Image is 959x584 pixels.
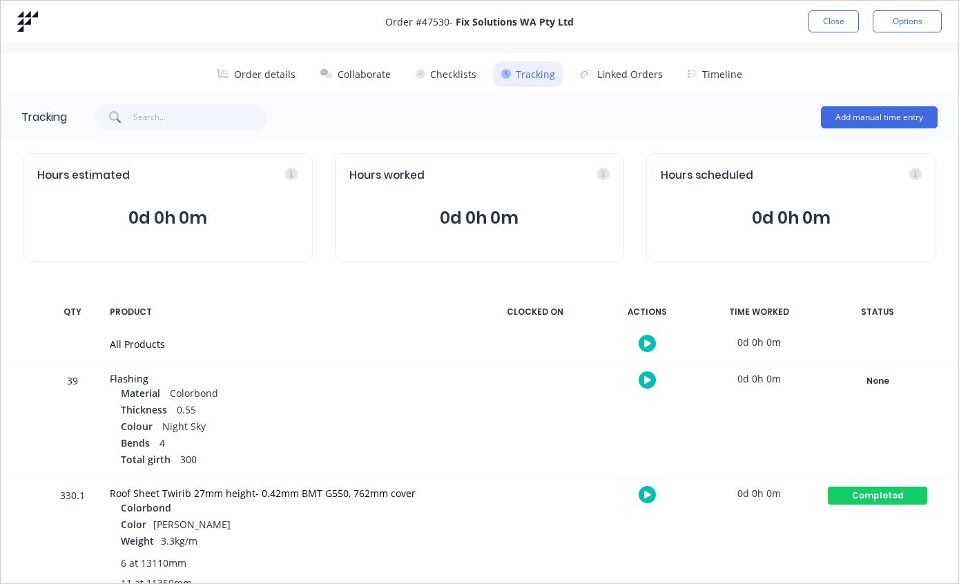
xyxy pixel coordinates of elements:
[17,11,38,32] img: Factory
[456,15,574,28] strong: Fix Solutions WA Pty Ltd
[707,327,811,358] div: 0d 0h 0m
[121,402,467,419] div: 0.55
[121,556,186,570] span: 6 at 13110mm
[312,61,399,87] button: Collaborate
[808,10,859,32] button: Close
[707,363,811,394] div: 0d 0h 0m
[110,337,467,351] div: All Products
[121,386,467,402] div: Colorbond
[37,168,130,184] span: Hours estimated
[595,298,699,327] div: ACTIONS
[133,104,268,131] input: Search...
[828,487,927,505] div: Completed
[819,298,936,327] div: STATUS
[349,168,425,184] span: Hours worked
[493,61,563,87] button: Tracking
[121,386,160,400] span: Material
[121,534,154,548] span: Weight
[110,371,467,386] div: Flashing
[101,298,475,327] div: PRODUCT
[828,372,927,390] div: None
[121,452,171,467] span: Total girth
[707,298,811,327] div: TIME WORKED
[52,298,93,327] div: QTY
[121,500,171,515] span: Colorbond
[121,419,467,436] div: Night Sky
[661,206,922,231] span: 0d 0h 0m
[121,436,467,452] div: 4
[827,371,928,391] button: None
[483,298,587,327] div: CLOCKED ON
[121,402,167,417] span: Thickness
[37,206,298,231] span: 0d 0h 0m
[679,61,750,87] button: Timeline
[572,61,671,87] button: Linked Orders
[821,106,938,128] button: Add manual time entry
[385,14,574,29] span: Order # 47530 -
[110,486,467,500] div: Roof Sheet Twirib 27mm height- 0.42mm BMT G550, 762mm cover
[121,419,153,434] span: Colour
[873,10,942,32] button: Options
[827,486,928,505] button: Completed
[209,61,304,87] button: Order details
[21,109,67,126] div: Tracking
[161,534,197,547] span: 3.3kg/m
[121,436,150,450] span: Bends
[349,206,610,231] span: 0d 0h 0m
[153,518,231,531] span: [PERSON_NAME]
[121,517,146,532] span: Color
[707,478,811,509] div: 0d 0h 0m
[407,61,485,87] button: Checklists
[121,452,467,469] div: 300
[52,365,93,477] div: 39
[661,168,753,184] span: Hours scheduled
